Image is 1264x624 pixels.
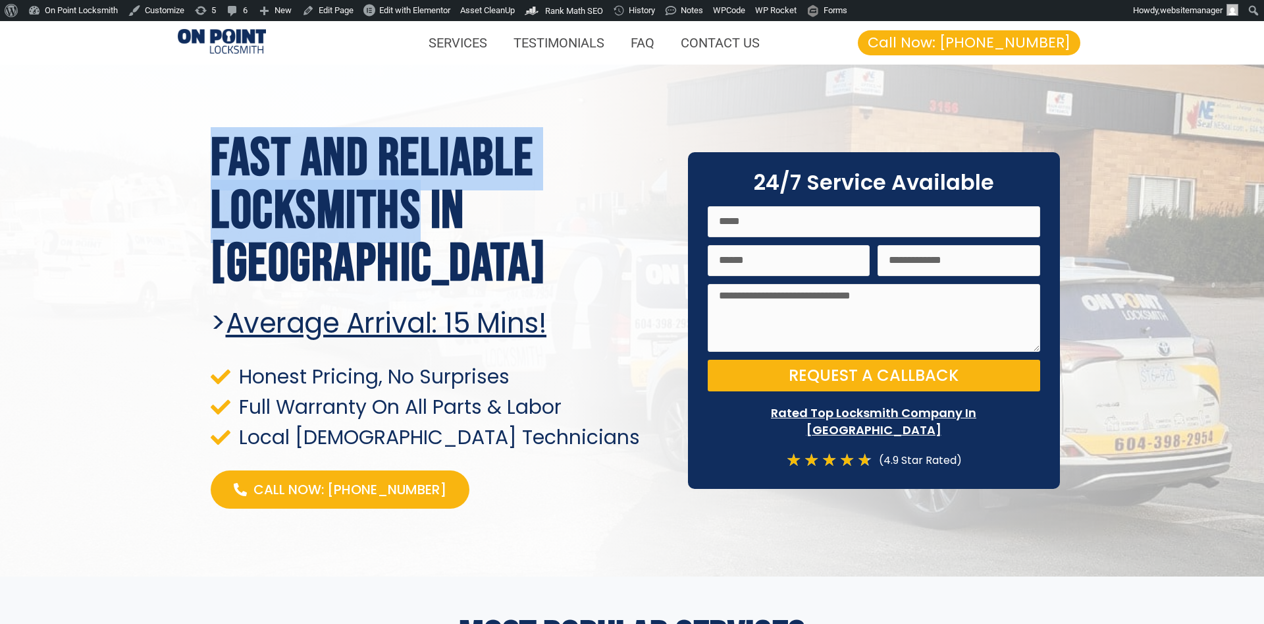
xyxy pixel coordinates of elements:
span: Edit with Elementor [379,5,450,15]
a: Call Now: [PHONE_NUMBER] [211,470,469,509]
i: ★ [839,451,855,469]
a: FAQ [618,28,668,58]
div: (4.9 Star Rated) [872,451,962,469]
span: Honest Pricing, No Surprises [236,368,510,385]
button: Request a Callback [708,360,1040,391]
span: Rank Math SEO [545,6,603,16]
span: Full Warranty On All Parts & Labor [236,398,562,416]
a: CONTACT US [668,28,773,58]
div: 4.7/5 [786,451,872,469]
a: Call Now: [PHONE_NUMBER] [858,30,1080,55]
span: Request a Callback [789,368,959,383]
span: Call Now: [PHONE_NUMBER] [868,36,1070,50]
u: Average arrival: 15 Mins! [226,304,547,343]
p: Rated Top Locksmith Company In [GEOGRAPHIC_DATA] [708,405,1040,438]
h2: > [211,307,668,340]
i: ★ [804,451,819,469]
img: Locksmiths Locations 1 [178,29,266,56]
i: ★ [857,451,872,469]
a: SERVICES [415,28,500,58]
a: TESTIMONIALS [500,28,618,58]
form: On Point Locksmith Victoria Form [708,206,1040,400]
span: Local [DEMOGRAPHIC_DATA] Technicians [236,428,640,446]
nav: Menu [279,28,773,58]
i: ★ [822,451,837,469]
span: websitemanager [1160,5,1223,15]
i: ★ [786,451,801,469]
span: Call Now: [PHONE_NUMBER] [253,480,446,499]
h1: Fast and Reliable Locksmiths In [GEOGRAPHIC_DATA] [211,132,668,291]
h2: 24/7 Service Available [708,172,1040,193]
